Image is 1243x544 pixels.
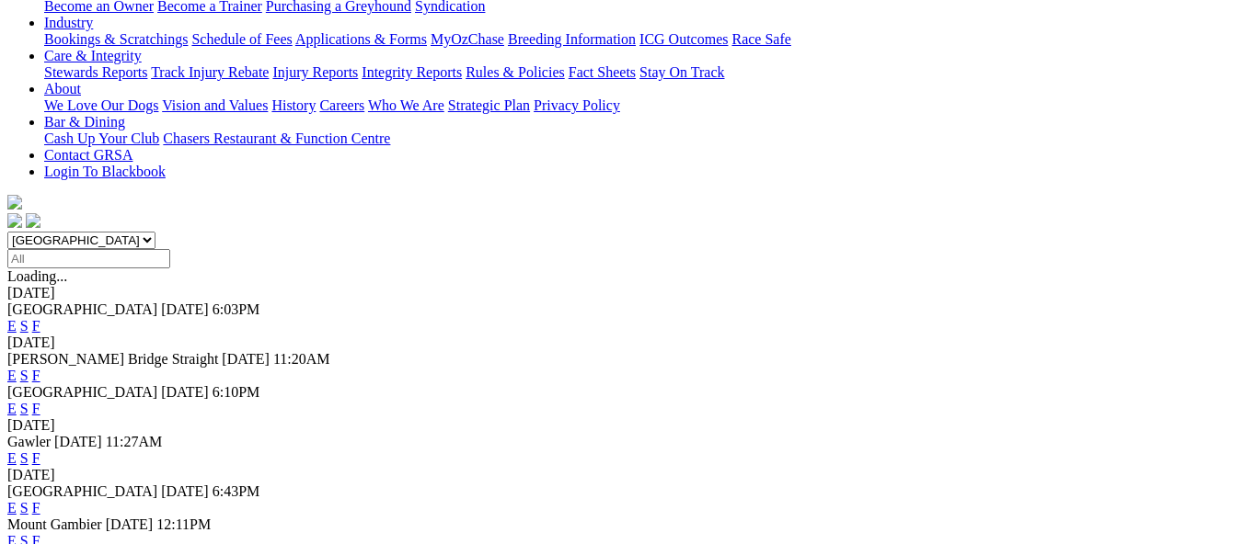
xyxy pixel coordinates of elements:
[54,434,102,449] span: [DATE]
[7,318,17,334] a: E
[508,31,636,47] a: Breeding Information
[7,213,22,228] img: facebook.svg
[106,434,163,449] span: 11:27AM
[163,130,390,146] a: Chasers Restaurant & Function Centre
[44,97,1236,114] div: About
[32,368,40,383] a: F
[161,384,209,400] span: [DATE]
[466,64,565,80] a: Rules & Policies
[191,31,292,47] a: Schedule of Fees
[44,31,1236,48] div: Industry
[44,64,1236,81] div: Care & Integrity
[7,384,157,400] span: [GEOGRAPHIC_DATA]
[44,164,166,179] a: Login To Blackbook
[32,401,40,416] a: F
[7,334,1236,351] div: [DATE]
[295,31,427,47] a: Applications & Forms
[448,97,530,113] a: Strategic Plan
[44,147,132,163] a: Contact GRSA
[569,64,636,80] a: Fact Sheets
[7,195,22,210] img: logo-grsa-white.png
[44,15,93,30] a: Industry
[32,500,40,516] a: F
[213,483,260,499] span: 6:43PM
[362,64,462,80] a: Integrity Reports
[156,516,211,532] span: 12:11PM
[431,31,504,47] a: MyOzChase
[161,301,209,317] span: [DATE]
[7,301,157,317] span: [GEOGRAPHIC_DATA]
[7,483,157,499] span: [GEOGRAPHIC_DATA]
[44,48,142,63] a: Care & Integrity
[213,301,260,317] span: 6:03PM
[731,31,790,47] a: Race Safe
[44,97,158,113] a: We Love Our Dogs
[161,483,209,499] span: [DATE]
[44,130,159,146] a: Cash Up Your Club
[7,268,67,284] span: Loading...
[162,97,268,113] a: Vision and Values
[26,213,40,228] img: twitter.svg
[20,318,29,334] a: S
[44,130,1236,147] div: Bar & Dining
[7,401,17,416] a: E
[32,318,40,334] a: F
[7,516,102,532] span: Mount Gambier
[639,64,724,80] a: Stay On Track
[7,285,1236,301] div: [DATE]
[319,97,364,113] a: Careers
[44,64,147,80] a: Stewards Reports
[151,64,269,80] a: Track Injury Rebate
[20,450,29,466] a: S
[44,31,188,47] a: Bookings & Scratchings
[272,64,358,80] a: Injury Reports
[44,114,125,130] a: Bar & Dining
[32,450,40,466] a: F
[7,500,17,516] a: E
[7,351,218,367] span: [PERSON_NAME] Bridge Straight
[7,249,170,268] input: Select date
[7,450,17,466] a: E
[368,97,444,113] a: Who We Are
[273,351,330,367] span: 11:20AM
[7,467,1236,483] div: [DATE]
[222,351,270,367] span: [DATE]
[639,31,728,47] a: ICG Outcomes
[20,368,29,383] a: S
[20,401,29,416] a: S
[106,516,154,532] span: [DATE]
[7,368,17,383] a: E
[7,417,1236,434] div: [DATE]
[534,97,620,113] a: Privacy Policy
[44,81,81,96] a: About
[7,434,51,449] span: Gawler
[213,384,260,400] span: 6:10PM
[271,97,316,113] a: History
[20,500,29,516] a: S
